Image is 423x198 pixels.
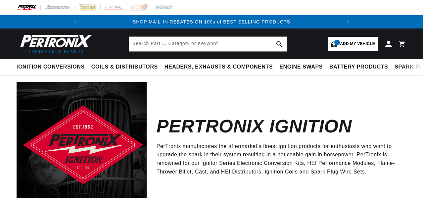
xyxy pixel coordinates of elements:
button: Translation missing: en.sections.announcements.previous_announcement [69,15,82,28]
span: Add my vehicle [340,41,375,47]
input: Search Part #, Category or Keyword [129,37,287,51]
span: Engine Swaps [279,64,323,71]
a: SHOP MAIL-IN REBATES ON 100s of BEST SELLING PRODUCTS [133,19,290,25]
summary: Headers, Exhausts & Components [161,59,276,75]
summary: Ignition Conversions [17,59,88,75]
button: Translation missing: en.sections.announcements.next_announcement [341,15,354,28]
h2: Pertronix Ignition [157,119,352,134]
button: search button [272,37,287,51]
summary: Coils & Distributors [88,59,161,75]
span: Battery Products [329,64,388,71]
p: PerTronix manufactures the aftermarket's finest ignition products for enthusiasts who want to upg... [157,142,397,176]
div: 1 of 2 [82,18,342,25]
summary: Engine Swaps [276,59,326,75]
div: Announcement [82,18,342,25]
span: Headers, Exhausts & Components [164,64,273,71]
span: Coils & Distributors [91,64,158,71]
a: 1Add my vehicle [328,37,378,51]
span: 1 [334,40,340,45]
summary: Battery Products [326,59,391,75]
img: Pertronix [17,32,93,55]
span: Ignition Conversions [17,64,85,71]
